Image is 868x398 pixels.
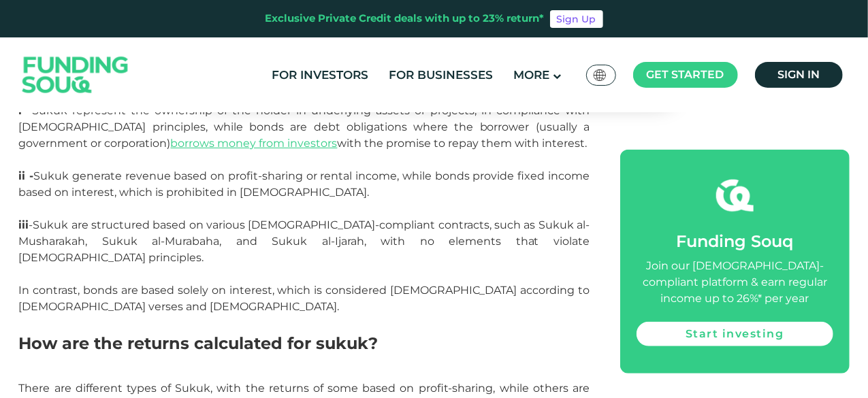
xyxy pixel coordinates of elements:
div: Exclusive Private Credit deals with up to 23% return* [266,11,545,27]
img: SA Flag [594,69,606,81]
span: Sukuk generate revenue based on profit-sharing or rental income, while bonds provide fixed income... [19,169,590,199]
div: Join our [DEMOGRAPHIC_DATA]-compliant platform & earn regular income up to 26%* per year [637,258,833,307]
strong: ii - [19,169,34,182]
strong: i - [19,104,32,117]
span: -Sukuk are structured based on various [DEMOGRAPHIC_DATA]-compliant contracts, such as Sukuk al-M... [19,218,590,313]
span: Sign in [777,68,820,81]
a: borrows money from investors [171,137,338,150]
a: Sign in [755,62,843,88]
a: For Businesses [385,64,496,86]
a: For Investors [268,64,372,86]
span: How are the returns calculated for sukuk? [19,333,379,353]
strong: iii [19,218,29,231]
img: fsicon [716,177,754,214]
a: Start investing [637,322,833,346]
span: Sukuk represent the ownership of the holder in underlying assets or projects, in compliance with ... [19,104,590,150]
a: Sign Up [550,10,603,28]
span: Get started [647,68,724,81]
img: Logo [9,41,142,110]
span: More [513,68,549,82]
span: Funding Souq [676,231,793,251]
